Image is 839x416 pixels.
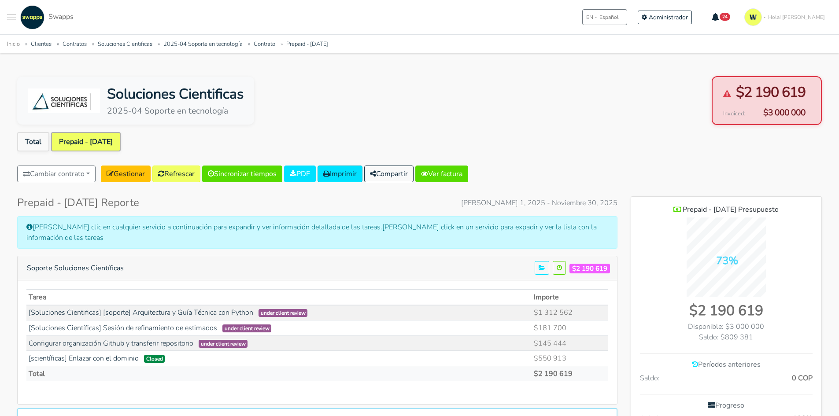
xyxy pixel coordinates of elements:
[29,323,217,333] a: [Soluciones Científicas] Sesión de refinamiento de estimados
[29,308,253,317] a: [Soluciones Cientificas] [soporte] Arquitectura y Guía Técnica con Python
[683,205,779,214] span: Prepaid - [DATE] Presupuesto
[532,366,608,381] td: $2 190 619
[532,351,608,366] td: $550 913
[17,196,139,209] h4: Prepaid - [DATE] Reporte
[63,40,87,48] a: Contratos
[222,324,272,332] span: under client review
[415,166,468,182] a: Ver factura
[17,216,617,249] div: [PERSON_NAME] clic en cualquier servicio a continuación para expandir y ver información detallada...
[723,110,745,118] span: Invoiced:
[569,264,610,274] span: $2 190 619
[286,40,328,48] a: Prepaid - [DATE]
[768,13,825,21] span: Hola! [PERSON_NAME]
[7,5,16,29] button: Toggle navigation menu
[736,82,806,103] span: $2 190 619
[29,353,139,363] a: [scientíficas] Enlazar con el dominio
[18,5,74,29] a: Swapps
[532,305,608,320] td: $1 312 562
[31,40,52,48] a: Clientes
[792,373,813,383] span: 0 COP
[706,10,736,25] button: 24
[20,5,44,29] img: swapps-linkedin-v2.jpg
[532,320,608,336] td: $181 700
[461,198,617,208] span: [PERSON_NAME] 1, 2025 - Noviembre 30, 2025
[318,166,362,182] a: Imprimir
[582,9,627,25] button: ENEspañol
[744,8,762,26] img: isotipo-3-3e143c57.png
[640,401,813,410] h6: Progreso
[750,107,806,119] span: $3 000 000
[640,373,660,383] span: Saldo:
[259,309,308,317] span: under client review
[17,132,49,151] a: Total
[163,40,243,48] a: 2025-04 Soporte en tecnología
[254,40,275,48] a: Contrato
[107,105,244,118] div: 2025-04 Soporte en tecnología
[640,321,813,332] div: Disponible: $3 000 000
[199,340,248,348] span: under client review
[48,12,74,22] span: Swapps
[364,166,414,182] button: Compartir
[202,166,282,182] a: Sincronizar tiempos
[640,361,813,369] h6: Períodos anteriores
[26,366,532,381] td: Total
[101,166,151,182] a: Gestionar
[29,339,193,348] a: Configurar organización Github y transferir repositorio
[17,166,96,182] button: Cambiar contrato
[26,289,532,305] th: Tarea
[532,335,608,351] td: $145 444
[532,289,608,305] th: Importe
[638,11,692,24] a: Administrador
[107,84,244,105] div: Soluciones Cientificas
[599,13,619,21] span: Español
[640,300,813,321] div: $2 190 619
[284,166,316,182] a: PDF
[51,132,121,151] a: Prepaid - [DATE]
[144,355,165,363] span: Closed
[649,13,688,22] span: Administrador
[28,88,100,113] img: Soluciones Cientificas
[640,332,813,342] div: Saldo: $809 381
[21,260,129,276] button: Soporte Soluciones Científicas
[741,5,832,29] a: Hola! [PERSON_NAME]
[98,40,152,48] a: Soluciones Cientificas
[719,12,731,21] span: 24
[7,40,20,48] a: Inicio
[152,166,200,182] a: Refrescar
